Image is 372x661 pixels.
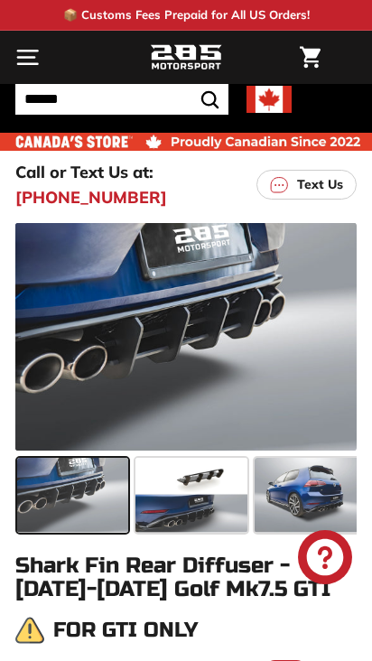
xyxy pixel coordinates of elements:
a: Text Us [256,170,357,200]
input: Search [15,84,228,115]
a: Cart [291,32,330,83]
img: Logo_285_Motorsport_areodynamics_components [150,42,222,73]
h1: Shark Fin Rear Diffuser - [DATE]-[DATE] Golf Mk7.5 GTI [15,554,357,602]
p: Text Us [297,175,343,194]
h3: For GTI only [53,619,198,641]
p: Call or Text Us at: [15,160,153,184]
img: warning.png [15,616,44,645]
a: [PHONE_NUMBER] [15,185,167,209]
p: 📦 Customs Fees Prepaid for All US Orders! [63,6,310,24]
inbox-online-store-chat: Shopify online store chat [293,530,358,589]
